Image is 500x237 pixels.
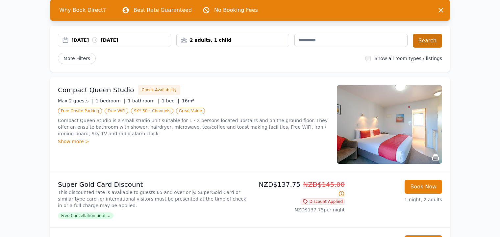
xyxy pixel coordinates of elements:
button: Book Now [405,180,442,194]
span: 1 bathroom | [128,98,159,103]
p: NZD$137.75 [253,180,345,198]
div: [DATE] [DATE] [71,37,171,43]
span: Discount Applied [301,198,345,205]
span: 16m² [182,98,194,103]
p: Compact Queen Studio is a small studio unit suitable for 1 - 2 persons located upstairs and on th... [58,117,329,137]
span: SKY 50+ Channels [131,108,173,114]
h3: Compact Queen Studio [58,85,134,95]
span: 1 bed | [162,98,179,103]
p: Best Rate Guaranteed [134,6,192,14]
span: Free Onsite Parking [58,108,102,114]
p: Super Gold Card Discount [58,180,247,189]
span: Why Book Direct? [54,4,111,17]
div: 2 adults, 1 child [177,37,289,43]
div: Show more > [58,138,329,145]
span: 1 bedroom | [96,98,125,103]
p: NZD$137.75 per night [253,206,345,213]
span: Max 2 guests | [58,98,93,103]
span: Great Value [176,108,205,114]
span: Free WiFi [105,108,128,114]
label: Show all room types / listings [375,56,442,61]
button: Search [413,34,442,48]
button: Check Availability [138,85,180,95]
span: More Filters [58,53,96,64]
span: Free Cancellation until ... [58,212,113,219]
span: NZD$145.00 [303,181,345,188]
p: No Booking Fees [214,6,258,14]
p: This discounted rate is available to guests 65 and over only. SuperGold Card or similar type card... [58,189,247,209]
p: 1 night, 2 adults [350,196,442,203]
